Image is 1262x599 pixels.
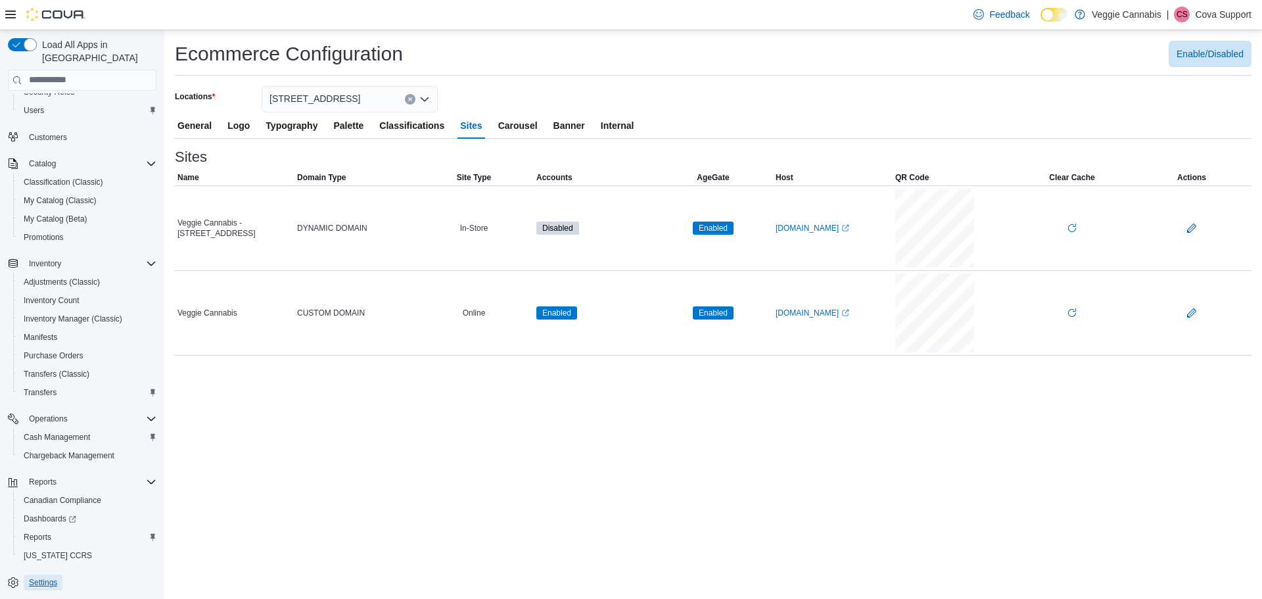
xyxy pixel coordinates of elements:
[18,548,156,563] span: Washington CCRS
[1049,172,1094,183] span: Clear Cache
[24,295,80,306] span: Inventory Count
[3,410,162,428] button: Operations
[18,529,57,545] a: Reports
[18,348,89,364] a: Purchase Orders
[536,306,577,320] span: Enabled
[29,477,57,487] span: Reports
[297,223,367,233] span: DYNAMIC DOMAIN
[13,383,162,402] button: Transfers
[266,112,317,139] span: Typography
[18,366,156,382] span: Transfers (Classic)
[297,172,346,183] span: Domain Type
[699,307,728,319] span: Enabled
[13,101,162,120] button: Users
[18,348,156,364] span: Purchase Orders
[24,332,57,343] span: Manifests
[24,195,97,206] span: My Catalog (Classic)
[18,548,97,563] a: [US_STATE] CCRS
[29,577,57,588] span: Settings
[3,155,162,173] button: Catalog
[18,529,156,545] span: Reports
[18,429,95,445] a: Cash Management
[37,38,156,64] span: Load All Apps in [GEOGRAPHIC_DATA]
[13,173,162,191] button: Classification (Classic)
[18,103,156,118] span: Users
[24,156,61,172] button: Catalog
[24,156,156,172] span: Catalog
[13,347,162,365] button: Purchase Orders
[18,193,156,208] span: My Catalog (Classic)
[24,450,114,461] span: Chargeback Management
[18,511,82,527] a: Dashboards
[177,218,292,239] span: Veggie Cannabis - [STREET_ADDRESS]
[18,274,156,290] span: Adjustments (Classic)
[24,256,156,272] span: Inventory
[175,91,215,102] label: Locations
[18,511,156,527] span: Dashboards
[3,128,162,147] button: Customers
[24,495,101,506] span: Canadian Compliance
[13,210,162,228] button: My Catalog (Beta)
[177,112,212,139] span: General
[18,274,105,290] a: Adjustments (Classic)
[13,310,162,328] button: Inventory Manager (Classic)
[1174,7,1190,22] div: Cova Support
[13,510,162,528] a: Dashboards
[24,105,44,116] span: Users
[18,385,156,400] span: Transfers
[457,172,491,183] span: Site Type
[542,222,573,234] span: Disabled
[24,369,89,379] span: Transfers (Classic)
[1177,172,1206,183] span: Actions
[697,172,729,183] span: AgeGate
[18,293,85,308] a: Inventory Count
[13,191,162,210] button: My Catalog (Classic)
[175,41,403,67] h1: Ecommerce Configuration
[24,575,62,590] a: Settings
[177,308,237,318] span: Veggie Cannabis
[26,8,85,21] img: Cova
[18,448,120,464] a: Chargeback Management
[1177,47,1244,60] span: Enable/Disabled
[18,229,156,245] span: Promotions
[542,307,571,319] span: Enabled
[13,491,162,510] button: Canadian Compliance
[379,112,444,139] span: Classifications
[13,528,162,546] button: Reports
[699,222,728,234] span: Enabled
[24,314,122,324] span: Inventory Manager (Classic)
[18,174,156,190] span: Classification (Classic)
[536,172,573,183] span: Accounts
[1169,41,1251,67] button: Enable/Disabled
[1195,7,1251,22] p: Cova Support
[29,258,61,269] span: Inventory
[3,573,162,592] button: Settings
[24,129,156,145] span: Customers
[1092,7,1161,22] p: Veggie Cannabis
[3,473,162,491] button: Reports
[29,158,56,169] span: Catalog
[24,411,73,427] button: Operations
[227,112,250,139] span: Logo
[419,94,430,105] button: Open list of options
[18,385,62,400] a: Transfers
[18,293,156,308] span: Inventory Count
[24,474,62,490] button: Reports
[18,311,128,327] a: Inventory Manager (Classic)
[18,366,95,382] a: Transfers (Classic)
[24,256,66,272] button: Inventory
[269,91,360,107] span: [STREET_ADDRESS]
[29,414,68,424] span: Operations
[18,329,62,345] a: Manifests
[553,112,585,139] span: Banner
[29,132,67,143] span: Customers
[297,308,365,318] span: CUSTOM DOMAIN
[24,532,51,542] span: Reports
[3,254,162,273] button: Inventory
[18,329,156,345] span: Manifests
[776,223,849,233] a: [DOMAIN_NAME]External link
[18,492,156,508] span: Canadian Compliance
[24,277,100,287] span: Adjustments (Classic)
[1040,8,1068,22] input: Dark Mode
[601,112,634,139] span: Internal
